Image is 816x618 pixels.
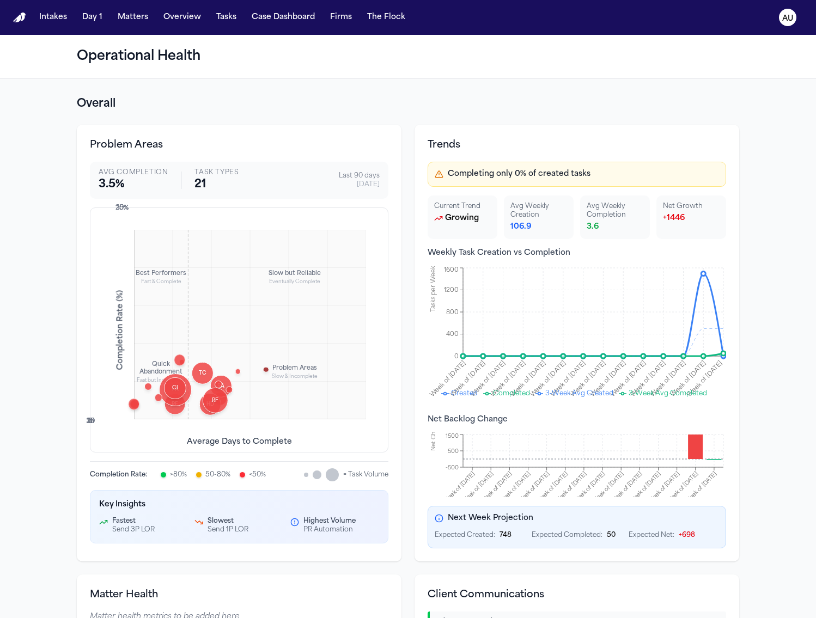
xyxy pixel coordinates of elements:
p: 3.5 % [99,177,168,192]
button: Tasks [212,8,241,27]
p: Fastest [112,517,155,525]
span: Completed [493,390,530,397]
span: Created [451,390,478,397]
tspan: 400 [446,331,459,338]
a: The Flock [363,8,410,27]
p: 21 [194,177,239,192]
span: CI [170,384,180,392]
span: 748 [500,532,511,539]
tspan: Week of [DATE] [649,359,687,398]
h4: Key Insights [99,499,379,510]
img: Finch Logo [13,13,26,23]
h3: Client Communications [428,588,726,603]
a: Case Dashboard [247,8,319,27]
tspan: Week of [DATE] [468,359,507,398]
p: Send 3P LOR [112,525,155,534]
div: Average Days to Complete [187,437,292,448]
tspan: Week of [DATE] [535,471,569,505]
tspan: Week of [DATE] [647,471,681,505]
tspan: 500 [448,449,459,455]
p: Slowest [208,517,248,525]
h1: Operational Health [77,48,739,65]
h4: Net Backlog Change [428,414,726,425]
tspan: Week of [DATE] [591,471,625,505]
p: Highest Volume [303,517,356,525]
text: AU [782,15,793,22]
p: Avg Completion [99,168,168,177]
tspan: 1500 [446,433,459,439]
div: Avg Weekly Completion [587,202,643,219]
h3: Trends [428,138,726,153]
button: Firms [326,8,356,27]
div: 25 % [112,204,129,212]
a: Home [13,13,26,23]
tspan: 1200 [444,287,459,293]
tspan: Week of [DATE] [666,471,699,505]
h2: Overall [77,96,739,112]
span: = Task Volume [343,470,388,479]
span: 50-80% [205,470,230,479]
span: Next Week Projection [448,513,533,524]
tspan: Week of [DATE] [573,471,606,505]
span: + 698 [679,532,695,539]
tspan: Week of [DATE] [549,359,588,398]
tspan: Week of [DATE] [629,359,668,398]
div: 30 [86,417,95,426]
h4: Weekly Task Creation vs Completion [428,248,726,259]
tspan: Week of [DATE] [609,359,648,398]
p: [DATE] [339,180,380,189]
span: 3-Week Avg Completed [629,390,707,397]
span: growing [445,213,479,224]
p: PR Automation [303,525,356,534]
button: Day 1 [78,8,107,27]
tspan: 0 [454,353,459,360]
span: RF [210,396,221,404]
span: Completing only 0% of created tasks [448,169,590,180]
tspan: 800 [446,309,459,316]
button: Overview [159,8,205,27]
tspan: Week of [DATE] [589,359,628,398]
tspan: Tasks per Week [430,266,437,312]
p: Last 90 days [339,172,380,180]
tspan: Week of [DATE] [442,471,476,505]
tspan: Week of [DATE] [429,359,467,398]
tspan: Week of [DATE] [685,359,724,398]
tspan: Week of [DATE] [669,359,708,398]
p: Task Types [194,168,239,177]
span: Expected Completed: [532,532,602,539]
button: Intakes [35,8,71,27]
button: Matters [113,8,153,27]
tspan: Week of [DATE] [509,359,547,398]
tspan: Week of [DATE] [498,471,532,505]
tspan: Week of [DATE] [628,471,662,505]
span: TC [197,370,209,377]
div: 106.9 [510,222,567,232]
div: + 1446 [663,213,720,224]
div: Completion Rate (%) [115,290,126,370]
h3: Problem Areas [90,138,388,153]
span: <50% [249,470,266,479]
span: 3-Week Avg Created [545,390,613,397]
div: Net Growth [663,202,720,211]
span: >80% [170,470,187,479]
p: Send 1P LOR [208,525,248,534]
tspan: Week of [DATE] [461,471,495,505]
h3: Matter Health [90,588,388,603]
tspan: Week of [DATE] [529,359,568,398]
tspan: -500 [446,465,459,471]
tspan: Week of [DATE] [554,471,588,505]
tspan: Week of [DATE] [610,471,643,505]
span: Expected Net: [629,532,674,539]
tspan: Week of [DATE] [569,359,607,398]
div: Completion Rate: [90,470,147,479]
tspan: Week of [DATE] [449,359,488,398]
div: Avg Weekly Creation [510,202,567,219]
span: Expected Created: [435,532,495,539]
tspan: Week of [DATE] [489,359,527,398]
